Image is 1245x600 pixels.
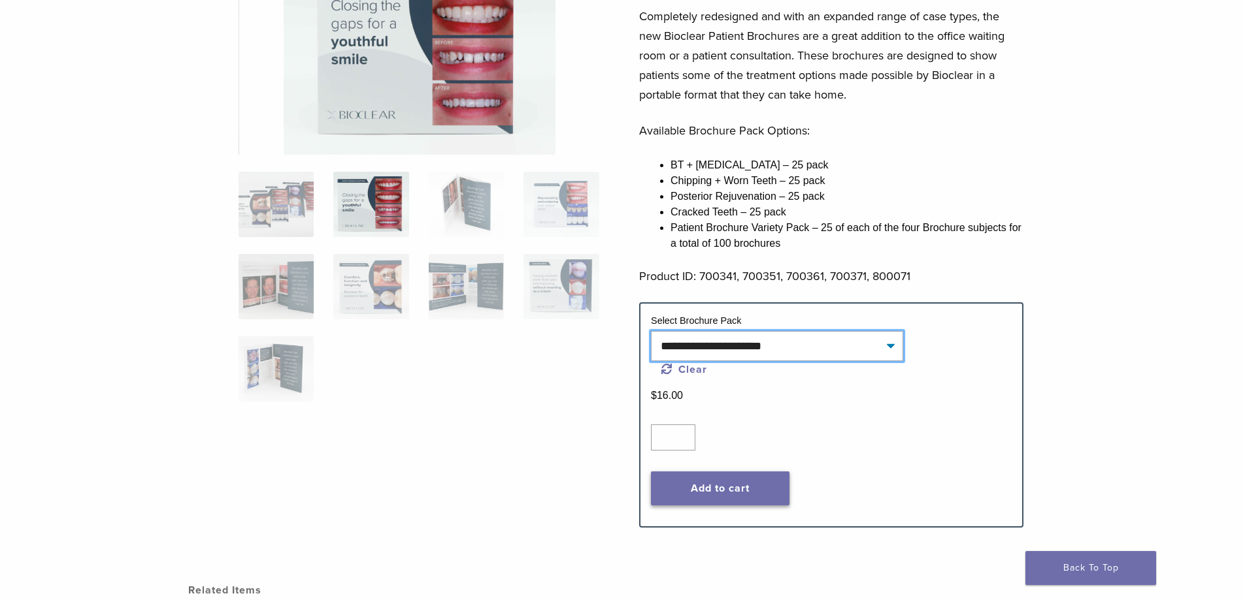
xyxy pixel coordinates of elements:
button: Add to cart [651,471,789,505]
img: Patient Brochures - Image 6 [333,254,408,319]
a: Clear [661,363,707,376]
p: Available Brochure Pack Options: [639,121,1023,140]
li: Cracked Teeth – 25 pack [671,204,1023,220]
img: Patient Brochures - Image 4 [523,172,599,237]
a: Back To Top [1025,551,1156,585]
img: Patient Brochures - Image 2 [333,172,408,237]
p: Product ID: 700341, 700351, 700361, 700371, 800071 [639,266,1023,286]
img: New-Patient-Brochures_All-Four-1920x1326-1-324x324.jpg [239,172,314,237]
img: Patient Brochures - Image 7 [429,254,504,319]
img: Patient Brochures - Image 8 [523,254,599,319]
span: $ [651,390,657,401]
li: Posterior Rejuvenation – 25 pack [671,189,1023,204]
li: Chipping + Worn Teeth – 25 pack [671,173,1023,189]
p: Completely redesigned and with an expanded range of case types, the new Bioclear Patient Brochure... [639,7,1023,104]
img: Patient Brochures - Image 5 [239,254,314,319]
label: Select Brochure Pack [651,315,741,326]
li: Patient Brochure Variety Pack – 25 of each of the four Brochure subjects for a total of 100 broch... [671,220,1023,251]
img: Patient Brochures - Image 3 [429,172,504,237]
li: BT + [MEDICAL_DATA] – 25 pack [671,157,1023,173]
img: Patient Brochures - Image 9 [239,336,314,402]
bdi: 16.00 [651,390,683,401]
